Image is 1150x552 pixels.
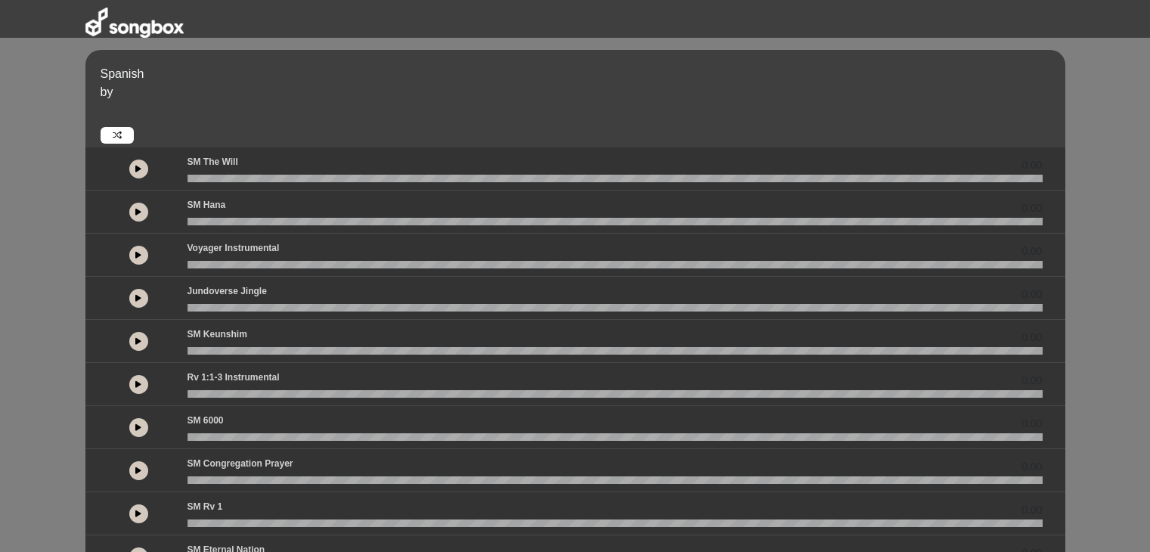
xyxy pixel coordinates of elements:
[1021,200,1042,216] span: 0.00
[1021,459,1042,475] span: 0.00
[85,8,184,38] img: songbox-logo-white.png
[188,457,293,470] p: SM Congregation Prayer
[101,85,113,98] span: by
[188,371,280,384] p: Rv 1:1-3 Instrumental
[1021,373,1042,389] span: 0.00
[1021,502,1042,518] span: 0.00
[188,414,224,427] p: SM 6000
[1021,157,1042,173] span: 0.00
[1021,243,1042,259] span: 0.00
[188,500,223,513] p: SM Rv 1
[1021,287,1042,302] span: 0.00
[188,327,247,341] p: SM Keunshim
[188,198,226,212] p: SM Hana
[1021,330,1042,346] span: 0.00
[188,241,280,255] p: Voyager Instrumental
[188,155,238,169] p: SM The Will
[1021,416,1042,432] span: 0.00
[188,284,267,298] p: Jundoverse Jingle
[101,65,1062,83] p: Spanish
